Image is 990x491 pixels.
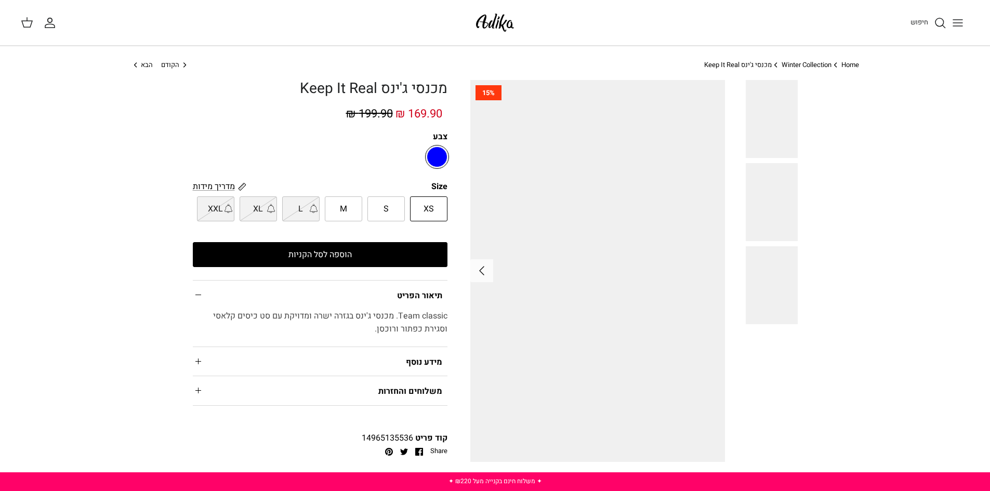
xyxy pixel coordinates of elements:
a: Home [841,60,859,70]
button: Next [470,259,493,282]
a: החשבון שלי [44,17,60,29]
span: קוד פריט [415,432,447,444]
summary: משלוחים והחזרות [193,376,447,405]
nav: Breadcrumbs [131,60,859,70]
label: צבע [193,131,447,142]
span: מדריך מידות [193,180,235,193]
summary: תיאור הפריט [193,281,447,309]
a: הקודם [161,60,189,70]
span: S [384,203,389,216]
span: 14965135536 [362,432,413,444]
summary: מידע נוסף [193,347,447,376]
span: חיפוש [910,17,928,27]
h1: מכנסי ג'ינס Keep It Real [193,80,447,98]
a: מכנסי ג'ינס Keep It Real [704,60,772,70]
span: M [340,203,347,216]
img: Adika IL [473,10,517,35]
span: הקודם [161,60,179,70]
legend: Size [431,181,447,192]
span: הבא [141,60,153,70]
span: Share [430,446,447,456]
span: L [298,203,303,216]
span: XS [424,203,434,216]
a: Winter Collection [782,60,831,70]
a: חיפוש [910,17,946,29]
span: 169.90 ₪ [395,105,442,122]
button: הוספה לסל הקניות [193,242,447,267]
span: XL [253,203,263,216]
button: Toggle menu [946,11,969,34]
a: ✦ משלוח חינם בקנייה מעל ₪220 ✦ [448,476,542,486]
a: הבא [131,60,153,70]
span: 199.90 ₪ [346,105,393,122]
div: Team classic. מכנסי ג'ינס בגזרה ישרה ומדויקת עם סט כיסים קלאסי וסגירת כפתור ורוכסן. [193,310,447,347]
a: מדריך מידות [193,180,246,192]
span: XXL [208,203,223,216]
